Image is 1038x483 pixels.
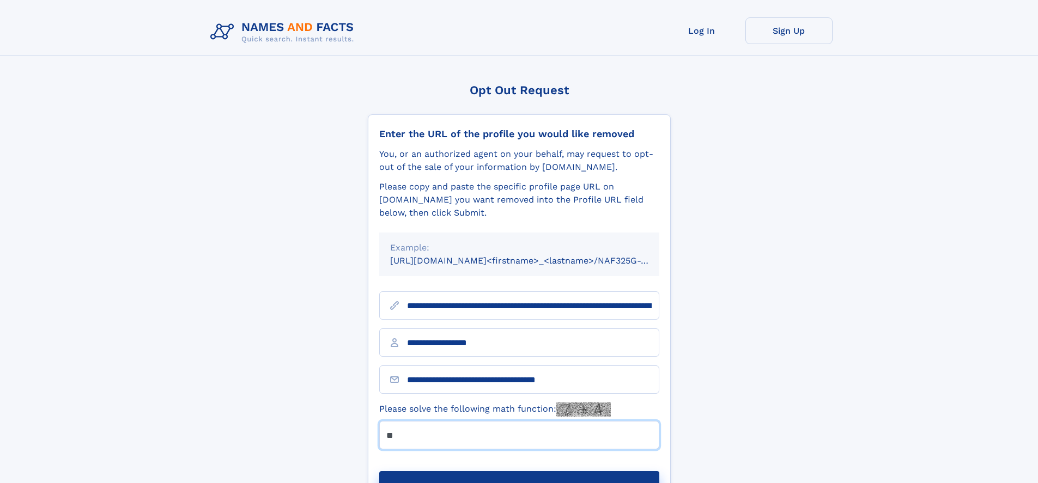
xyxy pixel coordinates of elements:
[379,128,659,140] div: Enter the URL of the profile you would like removed
[390,255,680,266] small: [URL][DOMAIN_NAME]<firstname>_<lastname>/NAF325G-xxxxxxxx
[368,83,671,97] div: Opt Out Request
[658,17,745,44] a: Log In
[379,180,659,219] div: Please copy and paste the specific profile page URL on [DOMAIN_NAME] you want removed into the Pr...
[206,17,363,47] img: Logo Names and Facts
[379,148,659,174] div: You, or an authorized agent on your behalf, may request to opt-out of the sale of your informatio...
[390,241,648,254] div: Example:
[745,17,833,44] a: Sign Up
[379,402,611,417] label: Please solve the following math function:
